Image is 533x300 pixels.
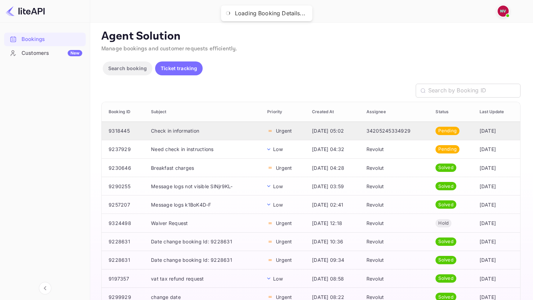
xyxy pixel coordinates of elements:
p: Search booking [108,65,147,72]
td: [DATE] 05:02 [306,122,361,140]
th: Created At [306,102,361,122]
td: 9318445 [102,122,145,140]
img: LiteAPI logo [6,6,45,17]
td: [DATE] 12:18 [306,214,361,232]
td: 9237929 [102,140,145,158]
p: Low [273,201,282,208]
td: 9290255 [102,177,145,195]
td: Date change booking Id: 9228631 [145,251,262,269]
img: Nicholas Valbusa [498,6,509,17]
td: vat tax refund request [145,269,262,287]
th: Booking ID [102,102,145,122]
td: [DATE] [474,232,520,251]
td: 9197357 [102,269,145,287]
td: Revolut [361,158,430,177]
td: Date change booking Id: 9228631 [145,232,262,251]
p: Low [273,145,282,153]
td: [DATE] [474,177,520,195]
span: Solved [435,238,456,245]
span: Solved [435,183,456,190]
p: Agent Solution [101,30,521,43]
td: 9324498 [102,214,145,232]
div: Bookings [4,33,86,46]
th: Priority [262,102,306,122]
a: CustomersNew [4,47,86,59]
p: Low [273,275,282,282]
td: Waiver Request [145,214,262,232]
th: Status [430,102,474,122]
p: Urgent [276,256,292,264]
div: Customers [22,49,82,57]
td: [DATE] 10:36 [306,232,361,251]
p: Urgent [276,127,292,134]
th: Last Update [474,102,520,122]
td: Revolut [361,232,430,251]
p: Ticket tracking [161,65,197,72]
td: [DATE] [474,140,520,158]
td: [DATE] [474,122,520,140]
a: Bookings [4,33,86,45]
span: Manage bookings and customer requests efficiently. [101,45,237,52]
td: [DATE] 04:32 [306,140,361,158]
input: Search by Booking ID [428,84,521,98]
td: 9230646 [102,158,145,177]
div: CustomersNew [4,47,86,60]
td: Revolut [361,195,430,214]
td: Revolut [361,177,430,195]
td: 9257207 [102,195,145,214]
td: [DATE] [474,158,520,177]
td: [DATE] [474,269,520,287]
td: Message logs k1BoK4D-F [145,195,262,214]
td: [DATE] 03:59 [306,177,361,195]
td: 9228631 [102,232,145,251]
span: Hold [435,220,451,227]
button: Collapse navigation [39,282,51,294]
td: Check in information [145,122,262,140]
td: Revolut [361,269,430,287]
td: [DATE] 04:28 [306,158,361,177]
div: Loading Booking Details... [235,10,305,17]
td: Breakfast charges [145,158,262,177]
td: [DATE] [474,251,520,269]
td: 34205245334929 [361,122,430,140]
div: New [68,50,82,56]
span: Solved [435,201,456,208]
td: [DATE] [474,214,520,232]
td: Revolut [361,214,430,232]
td: [DATE] [474,195,520,214]
th: Subject [145,102,262,122]
td: 9228631 [102,251,145,269]
td: Revolut [361,251,430,269]
span: Pending [435,127,459,134]
div: Bookings [22,35,82,43]
td: [DATE] 09:34 [306,251,361,269]
td: Message logs not visible SlNjr9KL- [145,177,262,195]
span: Solved [435,257,456,264]
span: Solved [435,164,456,171]
p: Urgent [276,164,292,172]
th: Assignee [361,102,430,122]
p: Urgent [276,238,292,245]
p: Urgent [276,219,292,227]
td: [DATE] 02:41 [306,195,361,214]
td: [DATE] 08:58 [306,269,361,287]
td: Need check in instructions [145,140,262,158]
p: Low [273,183,282,190]
span: Solved [435,275,456,282]
span: Pending [435,146,459,153]
td: Revolut [361,140,430,158]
